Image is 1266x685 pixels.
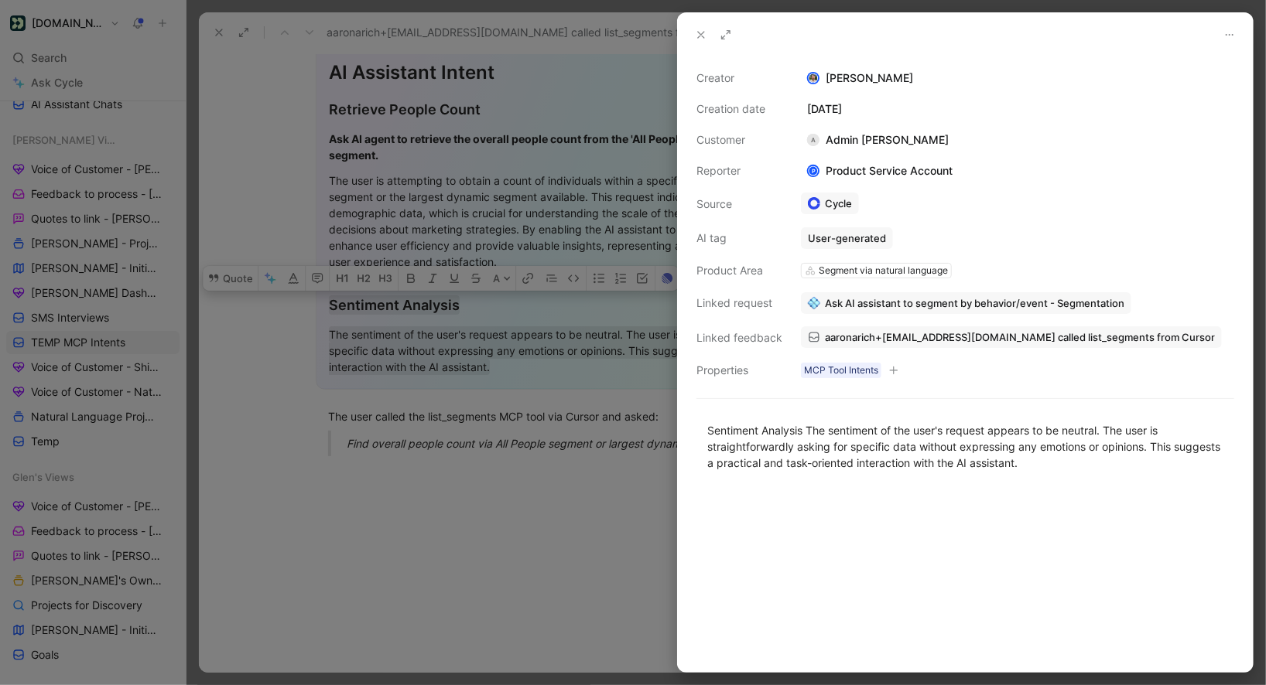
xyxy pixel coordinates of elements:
[819,263,948,278] div: Segment via natural language
[825,296,1124,310] span: Ask AI assistant to segment by behavior/event - Segmentation
[809,166,819,176] div: P
[801,69,1234,87] div: [PERSON_NAME]
[809,73,819,83] img: avatar
[801,100,1234,118] div: [DATE]
[696,294,782,312] div: Linked request
[696,100,782,118] div: Creation date
[801,162,959,180] div: Product Service Account
[696,131,782,149] div: Customer
[696,162,782,180] div: Reporter
[801,326,1222,348] a: aaronarich+[EMAIL_ADDRESS][DOMAIN_NAME] called list_segments from Cursor
[696,361,782,380] div: Properties
[707,422,1223,471] div: Sentiment Analysis The sentiment of the user's request appears to be neutral. The user is straigh...
[804,363,878,378] div: MCP Tool Intents
[696,195,782,213] div: Source
[696,229,782,247] div: AI tag
[825,330,1215,344] span: aaronarich+[EMAIL_ADDRESS][DOMAIN_NAME] called list_segments from Cursor
[808,297,820,309] img: 💠
[696,261,782,280] div: Product Area
[801,193,859,214] a: Cycle
[807,134,819,146] div: A
[808,231,886,245] div: User-generated
[801,131,955,149] div: Admin [PERSON_NAME]
[696,69,782,87] div: Creator
[801,292,1131,314] button: 💠Ask AI assistant to segment by behavior/event - Segmentation
[696,329,782,347] div: Linked feedback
